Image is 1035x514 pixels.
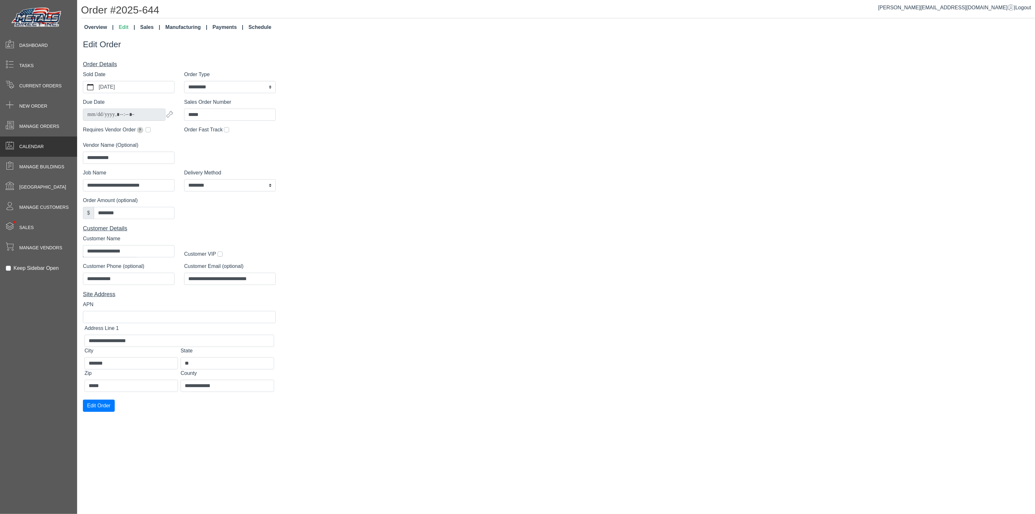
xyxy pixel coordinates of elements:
[184,250,216,258] label: Customer VIP
[184,126,223,134] label: Order Fast Track
[81,4,1035,18] h1: Order #2025-644
[19,244,62,251] span: Manage Vendors
[184,71,210,78] label: Order Type
[83,197,138,204] label: Order Amount (optional)
[83,400,115,412] button: Edit Order
[19,42,48,49] span: Dashboard
[19,184,66,191] span: [GEOGRAPHIC_DATA]
[1015,5,1031,10] span: Logout
[19,164,64,170] span: Manage Buildings
[83,60,276,69] div: Order Details
[85,347,94,355] label: City
[19,123,59,130] span: Manage Orders
[181,347,192,355] label: State
[83,40,465,49] h3: Edit Order
[116,21,138,34] a: Edit
[19,62,34,69] span: Tasks
[83,207,94,219] div: $
[83,71,105,78] label: Sold Date
[97,81,174,93] label: [DATE]
[181,369,197,377] label: County
[163,21,210,34] a: Manufacturing
[85,369,92,377] label: Zip
[83,224,276,233] div: Customer Details
[82,21,116,34] a: Overview
[246,21,274,34] a: Schedule
[184,98,231,106] label: Sales Order Number
[83,301,94,308] label: APN
[878,4,1031,12] div: |
[83,81,97,93] button: calendar
[10,6,64,30] img: Metals Direct Inc Logo
[19,143,44,150] span: Calendar
[138,21,163,34] a: Sales
[19,83,62,89] span: Current Orders
[137,127,143,133] span: Extends due date by 2 weeks for pickup orders
[19,204,69,211] span: Manage Customers
[878,5,1014,10] a: [PERSON_NAME][EMAIL_ADDRESS][DOMAIN_NAME]
[184,262,244,270] label: Customer Email (optional)
[83,126,144,134] label: Requires Vendor Order
[83,98,105,106] label: Due Date
[83,141,138,149] label: Vendor Name (Optional)
[19,224,34,231] span: Sales
[87,84,94,90] svg: calendar
[83,235,120,243] label: Customer Name
[6,212,22,233] span: •
[83,169,106,177] label: Job Name
[210,21,246,34] a: Payments
[83,290,276,299] div: Site Address
[85,324,119,332] label: Address Line 1
[83,262,144,270] label: Customer Phone (optional)
[184,169,221,177] label: Delivery Method
[13,264,59,272] label: Keep Sidebar Open
[19,103,47,110] span: New Order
